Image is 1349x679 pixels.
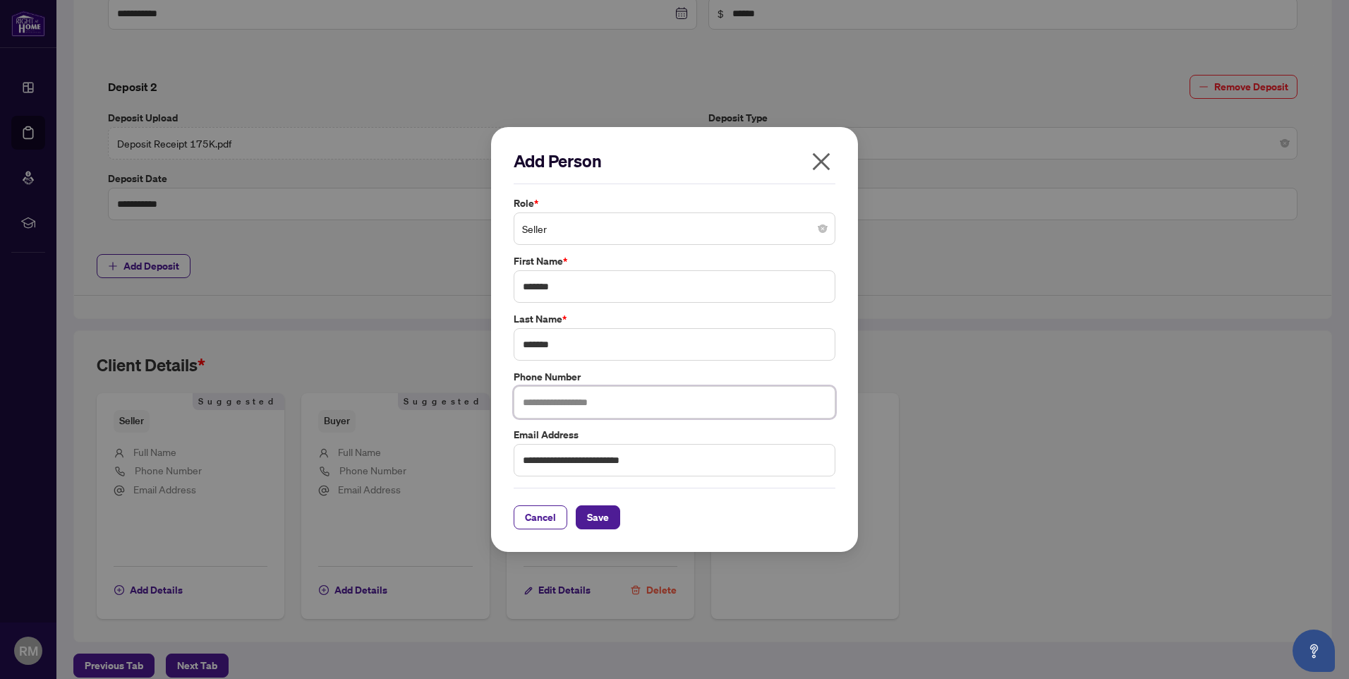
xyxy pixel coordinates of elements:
[810,150,833,173] span: close
[522,215,827,242] span: Seller
[514,150,835,172] h2: Add Person
[525,506,556,529] span: Cancel
[576,505,620,529] button: Save
[514,369,835,385] label: Phone Number
[514,505,567,529] button: Cancel
[514,311,835,327] label: Last Name
[587,506,609,529] span: Save
[1293,630,1335,672] button: Open asap
[514,427,835,443] label: Email Address
[514,196,835,211] label: Role
[514,253,835,269] label: First Name
[818,224,827,233] span: close-circle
